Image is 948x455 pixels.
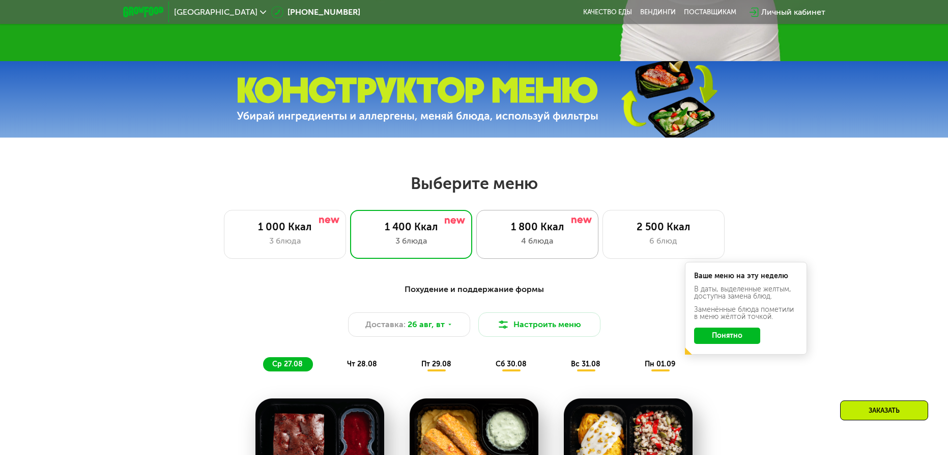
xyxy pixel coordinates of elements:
span: ср 27.08 [272,360,303,368]
div: 3 блюда [361,235,462,247]
a: Вендинги [640,8,676,16]
span: пн 01.09 [645,360,675,368]
div: 1 400 Ккал [361,221,462,233]
div: 6 блюд [613,235,714,247]
div: 3 блюда [235,235,335,247]
span: вс 31.08 [571,360,600,368]
a: Качество еды [583,8,632,16]
button: Понятно [694,328,760,344]
div: Личный кабинет [761,6,825,18]
div: Заменённые блюда пометили в меню жёлтой точкой. [694,306,798,320]
span: [GEOGRAPHIC_DATA] [174,8,257,16]
span: сб 30.08 [496,360,527,368]
div: поставщикам [684,8,736,16]
div: Заказать [840,400,928,420]
div: 4 блюда [487,235,588,247]
h2: Выберите меню [33,173,915,194]
div: В даты, выделенные желтым, доступна замена блюд. [694,286,798,300]
span: пт 29.08 [421,360,451,368]
div: 1 800 Ккал [487,221,588,233]
div: Ваше меню на эту неделю [694,273,798,280]
a: [PHONE_NUMBER] [271,6,360,18]
div: Похудение и поддержание формы [173,283,775,296]
span: чт 28.08 [347,360,377,368]
button: Настроить меню [478,312,600,337]
div: 1 000 Ккал [235,221,335,233]
span: Доставка: [365,318,406,331]
div: 2 500 Ккал [613,221,714,233]
span: 26 авг, вт [408,318,445,331]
